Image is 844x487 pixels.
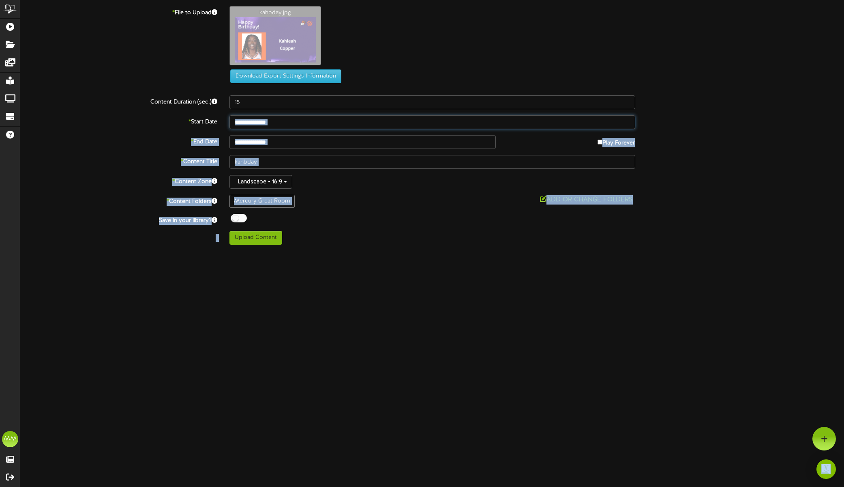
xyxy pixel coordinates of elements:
label: End Date [14,135,223,146]
label: Content Folders [14,195,223,206]
label: Play Forever [598,135,635,147]
button: Add or Change Folders [538,195,635,205]
button: Landscape - 16:9 [229,175,292,189]
label: Content Title [14,155,223,166]
div: Open Intercom Messenger [816,459,836,479]
label: Content Zone [14,175,223,186]
input: Play Forever [598,140,602,144]
div: Mercury Great Room [229,195,295,208]
label: Content Duration (sec.) [14,95,223,106]
button: Upload Content [229,231,282,245]
div: MM [2,431,18,447]
input: Title of this Content [229,155,635,169]
button: Download Export Settings Information [230,69,341,83]
label: File to Upload [14,6,223,17]
label: Start Date [14,115,223,126]
label: Save in your library? [14,214,223,225]
a: Download Export Settings Information [226,73,341,80]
